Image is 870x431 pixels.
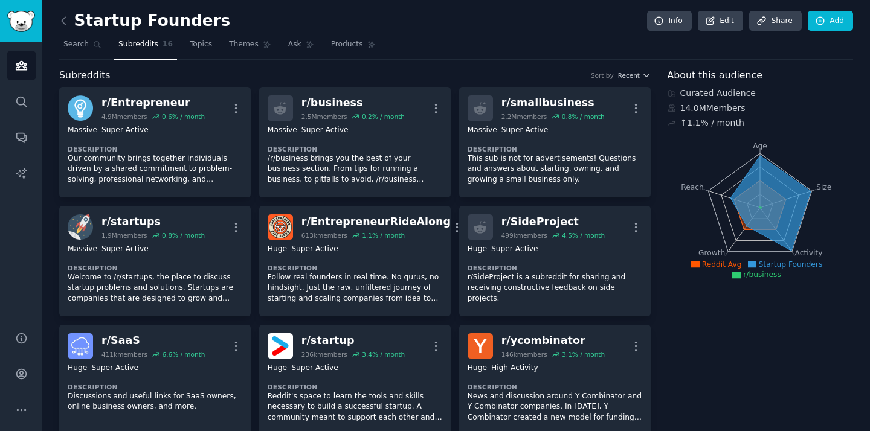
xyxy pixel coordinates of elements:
[288,39,301,50] span: Ask
[101,125,149,136] div: Super Active
[668,68,762,83] span: About this audience
[301,333,405,348] div: r/ startup
[68,125,97,136] div: Massive
[190,39,212,50] span: Topics
[501,333,605,348] div: r/ ycombinator
[468,391,642,423] p: News and discussion around Y Combinator and Y Combinator companies. In [DATE], Y Combinator creat...
[501,112,547,121] div: 2.2M members
[702,260,742,269] span: Reddit Avg
[68,244,97,255] div: Massive
[680,117,744,129] div: ↑ 1.1 % / month
[163,39,173,50] span: 16
[63,39,89,50] span: Search
[459,206,651,316] a: r/SideProject499kmembers4.5% / monthHugeSuper ActiveDescriptionr/SideProject is a subreddit for s...
[101,350,147,359] div: 411k members
[59,11,230,31] h2: Startup Founders
[668,87,854,100] div: Curated Audience
[268,264,442,272] dt: Description
[291,244,338,255] div: Super Active
[268,153,442,185] p: /r/business brings you the best of your business section. From tips for running a business, to pi...
[68,153,242,185] p: Our community brings together individuals driven by a shared commitment to problem-solving, profe...
[562,350,605,359] div: 3.1 % / month
[468,125,497,136] div: Massive
[68,363,87,374] div: Huge
[562,231,605,240] div: 4.5 % / month
[808,11,853,31] a: Add
[59,87,251,197] a: Entrepreneurr/Entrepreneur4.9Mmembers0.6% / monthMassiveSuper ActiveDescriptionOur community brin...
[284,35,318,60] a: Ask
[301,112,347,121] div: 2.5M members
[268,244,287,255] div: Huge
[101,231,147,240] div: 1.9M members
[7,11,35,32] img: GummySearch logo
[331,39,363,50] span: Products
[301,95,405,110] div: r/ business
[268,363,287,374] div: Huge
[162,112,205,121] div: 0.6 % / month
[162,231,205,240] div: 0.8 % / month
[68,333,93,359] img: SaaS
[618,71,651,80] button: Recent
[225,35,275,60] a: Themes
[68,383,242,391] dt: Description
[501,350,547,359] div: 146k members
[101,244,149,255] div: Super Active
[68,214,93,240] img: startups
[301,214,451,229] div: r/ EntrepreneurRideAlong
[491,363,538,374] div: High Activity
[501,95,605,110] div: r/ smallbusiness
[468,272,642,304] p: r/SideProject is a subreddit for sharing and receiving constructive feedback on side projects.
[68,391,242,412] p: Discussions and useful links for SaaS owners, online business owners, and more.
[59,35,106,60] a: Search
[459,87,651,197] a: r/smallbusiness2.2Mmembers0.8% / monthMassiveSuper ActiveDescriptionThis sub is not for advertise...
[268,272,442,304] p: Follow real founders in real time. No gurus, no hindsight. Just the raw, unfiltered journey of st...
[362,350,405,359] div: 3.4 % / month
[698,11,743,31] a: Edit
[101,214,205,229] div: r/ startups
[647,11,692,31] a: Info
[794,249,822,257] tspan: Activity
[491,244,538,255] div: Super Active
[68,145,242,153] dt: Description
[185,35,216,60] a: Topics
[468,153,642,185] p: This sub is not for advertisements! Questions and answers about starting, owning, and growing a s...
[562,112,605,121] div: 0.8 % / month
[743,270,781,279] span: r/business
[301,231,347,240] div: 613k members
[268,383,442,391] dt: Description
[59,206,251,316] a: startupsr/startups1.9Mmembers0.8% / monthMassiveSuper ActiveDescriptionWelcome to /r/startups, th...
[468,264,642,272] dt: Description
[291,363,338,374] div: Super Active
[753,142,767,150] tspan: Age
[501,231,547,240] div: 499k members
[698,249,725,257] tspan: Growth
[362,231,405,240] div: 1.1 % / month
[118,39,158,50] span: Subreddits
[59,68,111,83] span: Subreddits
[468,145,642,153] dt: Description
[268,391,442,423] p: Reddit's space to learn the tools and skills necessary to build a successful startup. A community...
[816,182,831,191] tspan: Size
[301,125,349,136] div: Super Active
[114,35,177,60] a: Subreddits16
[681,182,704,191] tspan: Reach
[229,39,259,50] span: Themes
[162,350,205,359] div: 6.6 % / month
[468,383,642,391] dt: Description
[468,333,493,359] img: ycombinator
[362,112,405,121] div: 0.2 % / month
[268,145,442,153] dt: Description
[591,71,614,80] div: Sort by
[268,214,293,240] img: EntrepreneurRideAlong
[259,206,451,316] a: EntrepreneurRideAlongr/EntrepreneurRideAlong613kmembers1.1% / monthHugeSuper ActiveDescriptionFol...
[327,35,380,60] a: Products
[101,112,147,121] div: 4.9M members
[668,102,854,115] div: 14.0M Members
[468,363,487,374] div: Huge
[268,333,293,359] img: startup
[501,125,549,136] div: Super Active
[268,125,297,136] div: Massive
[68,95,93,121] img: Entrepreneur
[259,87,451,197] a: r/business2.5Mmembers0.2% / monthMassiveSuper ActiveDescription/r/business brings you the best of...
[68,264,242,272] dt: Description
